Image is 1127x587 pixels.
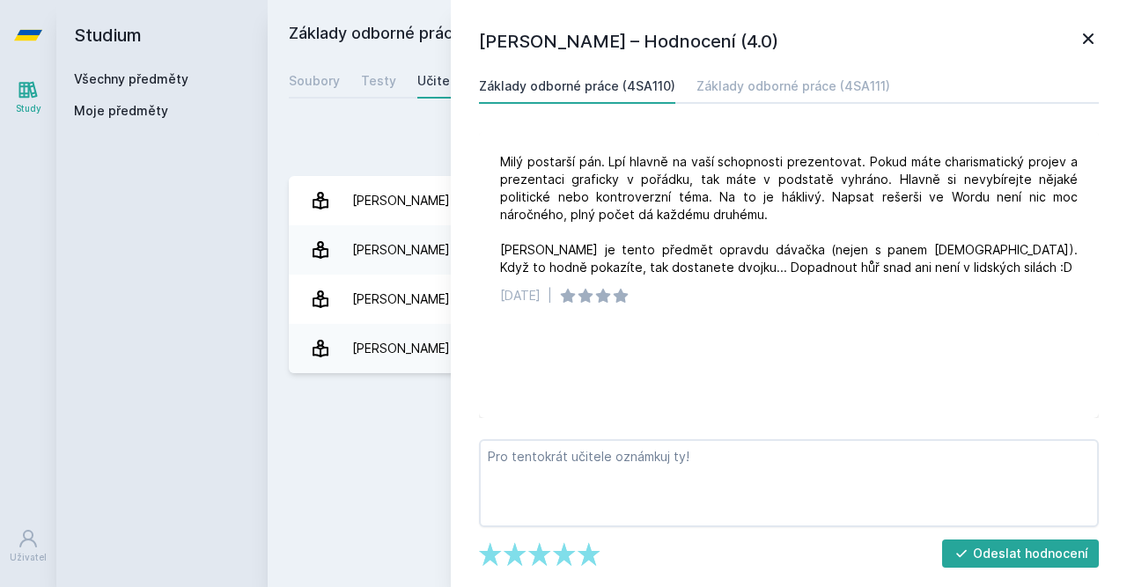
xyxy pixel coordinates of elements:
[352,183,450,218] div: [PERSON_NAME]
[289,21,909,49] h2: Základy odborné práce (4SA110)
[289,324,1106,373] a: [PERSON_NAME] 1 hodnocení 4.0
[352,282,450,317] div: [PERSON_NAME]
[289,63,340,99] a: Soubory
[417,72,461,90] div: Učitelé
[417,63,461,99] a: Učitelé
[500,153,1078,276] div: Milý postarší pán. Lpí hlavně na vaší schopnosti prezentovat. Pokud máte charismatický projev a p...
[74,71,188,86] a: Všechny předměty
[361,72,396,90] div: Testy
[289,176,1106,225] a: [PERSON_NAME] 4 hodnocení 4.3
[289,72,340,90] div: Soubory
[4,70,53,124] a: Study
[4,519,53,573] a: Uživatel
[10,551,47,564] div: Uživatel
[361,63,396,99] a: Testy
[500,287,541,305] div: [DATE]
[289,225,1106,275] a: [PERSON_NAME] 2 hodnocení 4.5
[289,275,1106,324] a: [PERSON_NAME] 2 hodnocení 1.0
[352,232,450,268] div: [PERSON_NAME]
[16,102,41,115] div: Study
[74,102,168,120] span: Moje předměty
[352,331,450,366] div: [PERSON_NAME]
[548,287,552,305] div: |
